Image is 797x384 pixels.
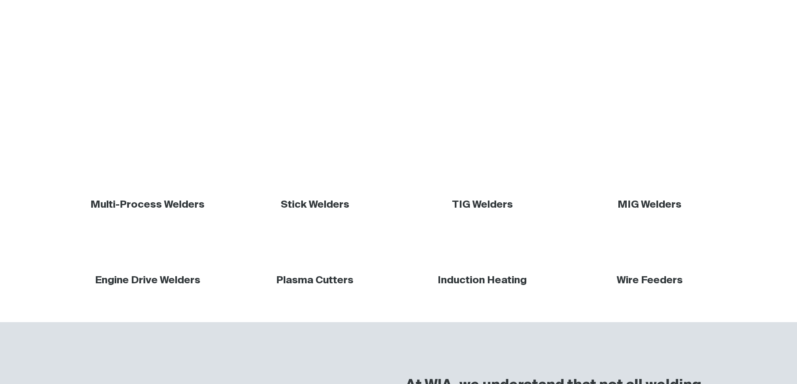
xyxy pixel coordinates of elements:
a: Multi-Process Welders [90,200,205,210]
a: Stick Welders [281,200,349,210]
a: TIG Welders [452,200,513,210]
a: Wire Feeders [617,275,683,285]
a: Plasma Cutters [276,275,354,285]
a: Engine Drive Welders [95,275,200,285]
a: Induction Heating [438,275,527,285]
a: MIG Welders [618,200,682,210]
h1: Welding Equipment [298,97,499,125]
